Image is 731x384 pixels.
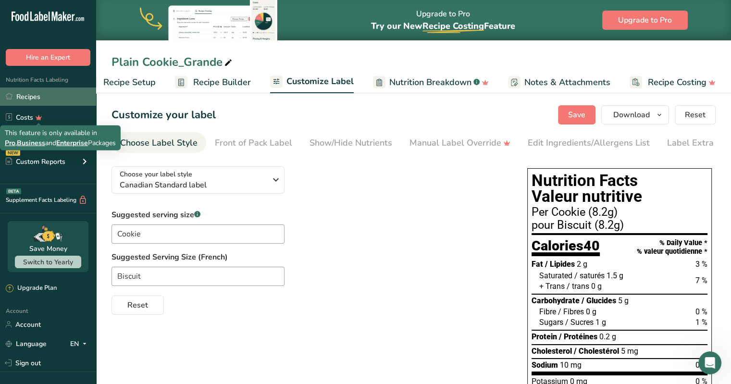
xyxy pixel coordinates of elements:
button: Reset [112,296,164,315]
button: Switch to Yearly [15,256,81,268]
label: Suggested serving size [112,209,285,221]
div: BETA [6,188,21,194]
h1: Nutrition Facts Valeur nutritive [532,173,707,205]
div: Show/Hide Nutrients [310,136,392,149]
div: Save Money [29,244,67,254]
span: 0 % [695,307,707,316]
span: 1.5 g [607,271,623,280]
div: EN [70,338,90,349]
div: This feature is only available in , and Packages [5,128,116,148]
div: Calories [532,239,600,257]
span: Switch to Yearly [23,258,73,267]
span: 5 mg [621,347,638,356]
span: Try our New Feature [371,20,515,32]
a: Customize Label [270,71,354,94]
span: 7 % [695,276,707,285]
span: Recipe Builder [193,76,251,89]
span: / Cholestérol [574,347,619,356]
div: % Daily Value * % valeur quotidienne * [637,239,707,256]
a: Recipe Setup [85,72,156,93]
a: Notes & Attachments [508,72,610,93]
span: 0 g [586,307,596,316]
a: Recipe Costing [630,72,716,93]
span: Recipe Setup [103,76,156,89]
span: 2 g [577,260,587,269]
a: Language [6,335,47,352]
span: Sodium [532,360,558,370]
span: Notes & Attachments [524,76,610,89]
span: 1 g [595,318,606,327]
span: Save [568,109,585,121]
button: Reset [675,105,716,124]
div: Custom Reports [6,157,65,167]
div: Label Extra Info [667,136,731,149]
span: Reset [127,299,148,311]
span: Carbohydrate [532,296,580,305]
span: Customize Label [286,75,354,88]
span: Download [613,109,650,121]
iframe: Intercom live chat [698,351,721,374]
div: Choose Label Style [120,136,198,149]
span: / Glucides [582,296,616,305]
div: NEW [6,150,20,156]
span: 3 % [695,260,707,269]
span: / trans [567,282,589,291]
span: Protein [532,332,557,341]
span: Enterprise [56,138,88,148]
button: Hire an Expert [6,49,90,66]
span: 0.2 g [599,332,616,341]
span: Recipe Costing [648,76,706,89]
span: Fibre [539,307,556,316]
span: Fat [532,260,543,269]
div: Manual Label Override [409,136,510,149]
div: pour Biscuit (8.2g) [532,220,707,231]
span: Recipe Costing [422,20,484,32]
span: 1 % [695,318,707,327]
span: Pro [5,138,15,148]
button: Save [558,105,595,124]
a: Recipe Builder [175,72,251,93]
span: Sugars [539,318,563,327]
button: Choose your label style Canadian Standard label [112,166,285,194]
a: Nutrition Breakdown [373,72,489,93]
span: Upgrade to Pro [618,14,672,26]
span: Reset [685,109,706,121]
span: Canadian Standard label [120,179,266,191]
span: 0 g [591,282,602,291]
span: / Sucres [565,318,594,327]
div: Upgrade to Pro [371,0,515,40]
h1: Customize your label [112,107,216,123]
span: 10 mg [560,360,582,370]
span: / Protéines [559,332,597,341]
div: Upgrade Plan [6,284,57,293]
span: Cholesterol [532,347,572,356]
span: + Trans [539,282,565,291]
div: Front of Pack Label [215,136,292,149]
span: Saturated [539,271,572,280]
div: Edit Ingredients/Allergens List [528,136,650,149]
label: Suggested Serving Size (French) [112,251,508,263]
span: Business [17,138,45,148]
span: / Lipides [545,260,575,269]
button: Upgrade to Pro [602,11,688,30]
span: 0 % [695,360,707,370]
span: / saturés [574,271,605,280]
span: 5 g [618,296,629,305]
span: / Fibres [558,307,584,316]
div: Per Cookie (8.2g) [532,207,707,218]
span: Choose your label style [120,169,192,179]
span: Nutrition Breakdown [389,76,471,89]
span: 40 [583,237,600,254]
button: Download [601,105,669,124]
div: Plain Cookie_Grande [112,53,234,71]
